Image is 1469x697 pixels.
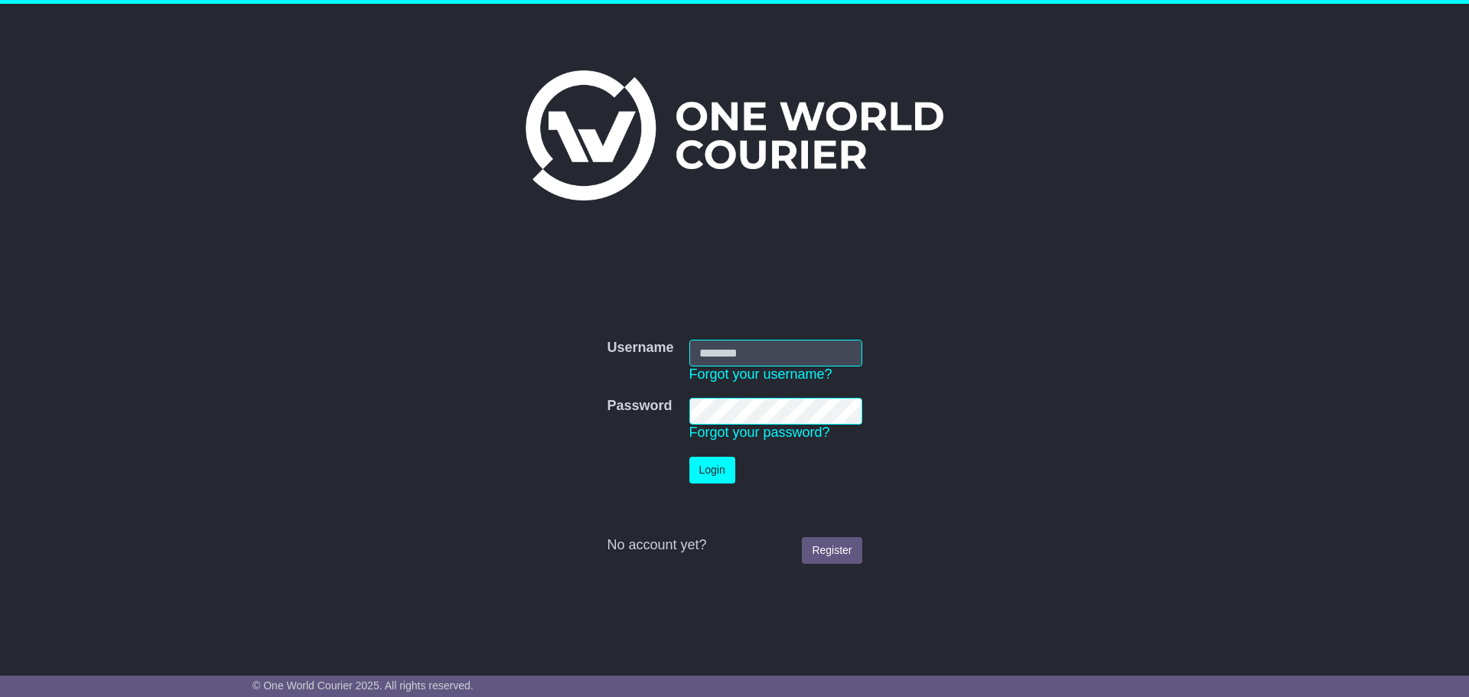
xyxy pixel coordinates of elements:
button: Login [689,457,735,484]
div: No account yet? [607,537,862,554]
span: © One World Courier 2025. All rights reserved. [252,679,474,692]
a: Register [802,537,862,564]
a: Forgot your username? [689,366,832,382]
label: Username [607,340,673,357]
a: Forgot your password? [689,425,830,440]
img: One World [526,70,943,200]
label: Password [607,398,672,415]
